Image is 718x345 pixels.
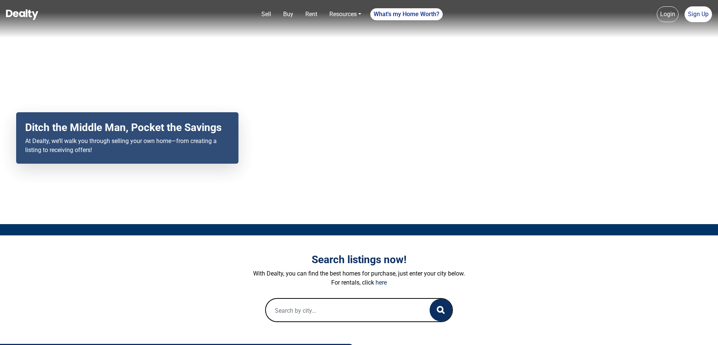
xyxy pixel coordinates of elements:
[370,8,443,20] a: What's my Home Worth?
[6,9,38,20] img: Dealty - Buy, Sell & Rent Homes
[326,7,364,22] a: Resources
[266,299,415,323] input: Search by city...
[657,6,679,22] a: Login
[25,137,229,155] p: At Dealty, we’ll walk you through selling your own home—from creating a listing to receiving offers!
[25,121,229,134] h2: Ditch the Middle Man, Pocket the Savings
[151,253,567,266] h3: Search listings now!
[302,7,320,22] a: Rent
[151,278,567,287] p: For rentals, click
[151,269,567,278] p: With Dealty, you can find the best homes for purchase, just enter your city below.
[376,279,387,286] a: here
[258,7,274,22] a: Sell
[280,7,296,22] a: Buy
[685,6,712,22] a: Sign Up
